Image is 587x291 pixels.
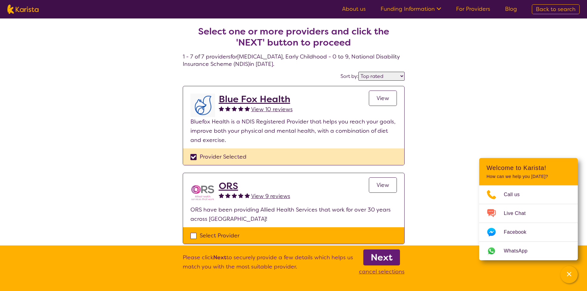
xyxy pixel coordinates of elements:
img: Karista logo [7,5,39,14]
img: lyehhyr6avbivpacwqcf.png [190,94,215,117]
img: fullstar [232,193,237,198]
span: View 9 reviews [251,192,290,200]
img: nspbnteb0roocrxnmwip.png [190,180,215,205]
span: WhatsApp [504,246,535,256]
a: For Providers [456,5,490,13]
span: Facebook [504,228,534,237]
a: ORS [219,180,290,192]
p: How can we help you [DATE]? [487,174,570,179]
img: fullstar [219,193,224,198]
span: View 10 reviews [251,106,293,113]
img: fullstar [245,193,250,198]
p: ORS have been providing Allied Health Services that work for over 30 years across [GEOGRAPHIC_DATA]! [190,205,397,224]
b: Next [371,251,393,264]
img: fullstar [219,106,224,111]
h2: Select one or more providers and click the 'NEXT' button to proceed [190,26,397,48]
img: fullstar [232,106,237,111]
p: Bluefox Health is a NDIS Registered Provider that helps you reach your goals, improve both your p... [190,117,397,145]
h4: 1 - 7 of 7 providers for [MEDICAL_DATA] , Early Childhood - 0 to 9 , National Disability Insuranc... [183,11,405,68]
b: Next [213,254,226,261]
a: View [369,177,397,193]
img: fullstar [245,106,250,111]
a: Blog [505,5,517,13]
p: Please click to securely provide a few details which helps us match you with the most suitable pr... [183,253,353,276]
a: About us [342,5,366,13]
a: Next [363,249,400,265]
h2: Welcome to Karista! [487,164,570,172]
span: Live Chat [504,209,533,218]
a: Blue Fox Health [219,94,293,105]
span: View [377,95,389,102]
p: cancel selections [359,267,405,276]
span: View [377,181,389,189]
img: fullstar [238,193,243,198]
div: Channel Menu [479,158,578,260]
a: Back to search [532,4,580,14]
a: Funding Information [381,5,441,13]
span: Back to search [536,6,576,13]
img: fullstar [238,106,243,111]
a: Web link opens in a new tab. [479,242,578,260]
button: Channel Menu [561,266,578,283]
ul: Choose channel [479,185,578,260]
a: View 10 reviews [251,105,293,114]
span: Call us [504,190,527,199]
label: Sort by: [340,73,358,79]
img: fullstar [225,106,230,111]
img: fullstar [225,193,230,198]
a: View [369,91,397,106]
a: View 9 reviews [251,192,290,201]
